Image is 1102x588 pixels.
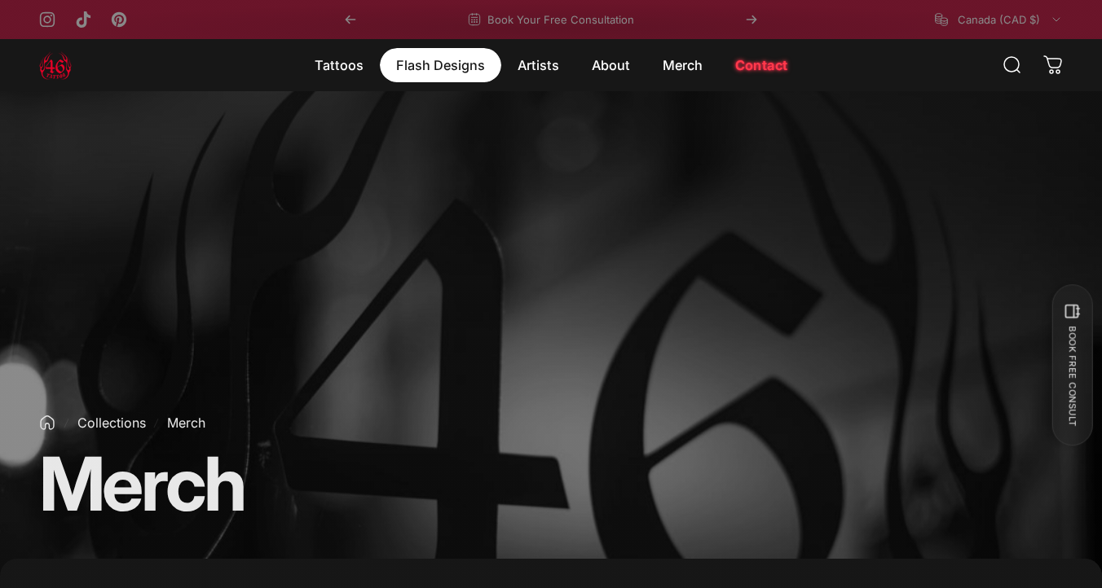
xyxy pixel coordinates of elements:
nav: Primary [298,48,804,82]
summary: About [575,48,646,82]
summary: Tattoos [298,48,380,82]
summary: Merch [646,48,719,82]
a: 0 items [1035,47,1071,83]
summary: Artists [501,48,575,82]
summary: Flash Designs [380,48,501,82]
a: Contact [719,48,804,82]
